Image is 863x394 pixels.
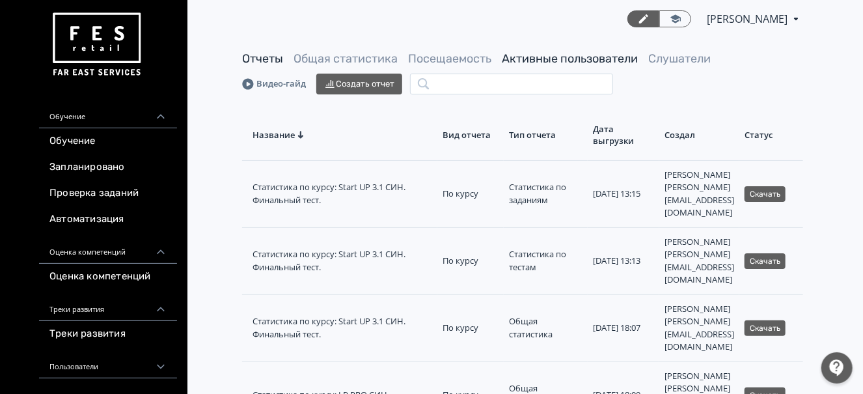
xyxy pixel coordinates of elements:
div: Общая статистика [509,315,583,341]
div: По курсу [443,322,499,335]
div: Пользователи [39,347,177,378]
a: Скачать [745,188,786,199]
div: Вид отчета [443,129,499,141]
a: Оценка компетенций [39,264,177,290]
div: Статистика по тестам [509,248,583,274]
div: Захаров Николай nikolay.zakharov@fesretail.com [664,303,734,354]
button: Скачать [745,253,786,269]
div: [DATE] 13:15 [593,188,654,201]
div: Захаров Николай nikolay.zakharov@fesretail.com [664,236,734,287]
a: Видео-гайд [242,77,306,91]
div: Статистика по курсу: Start UP 3.1 СИН. Финальный тест. [253,181,432,206]
div: Создал [664,129,734,141]
div: Дата выгрузки [593,123,654,147]
div: [DATE] 13:13 [593,255,654,268]
a: Посещаемость [408,51,491,66]
a: Автоматизация [39,206,177,232]
a: Запланировано [39,154,177,180]
div: Статус [745,129,793,141]
div: Статистика по курсу: Start UP 3.1 СИН. Финальный тест. [253,248,432,274]
div: Статистика по курсу: Start UP 3.1 СИН. Финальный тест. [253,315,432,341]
span: Николай Захаров [707,11,789,27]
div: Захаров Николай nikolay.zakharov@fesretail.com [664,169,734,219]
a: Скачать [745,322,786,333]
div: [DATE] 18:07 [593,322,654,335]
div: Треки развития [39,290,177,321]
div: Статистика по заданиям [509,181,583,206]
div: По курсу [443,188,499,201]
div: Оценка компетенций [39,232,177,264]
button: Скачать [745,186,786,202]
div: Обучение [39,97,177,128]
button: Скачать [745,320,786,336]
div: Тип отчета [509,129,583,141]
a: Проверка заданий [39,180,177,206]
span: Название [253,129,295,141]
a: Обучение [39,128,177,154]
a: Общая статистика [294,51,398,66]
button: Создать отчет [316,74,402,94]
a: Отчеты [242,51,283,66]
a: Активные пользователи [502,51,638,66]
a: Слушатели [648,51,711,66]
a: Треки развития [39,321,177,347]
a: Скачать [745,255,786,266]
img: https://files.teachbase.ru/system/account/57463/logo/medium-936fc5084dd2c598f50a98b9cbe0469a.png [49,8,143,81]
a: Переключиться в режим ученика [659,10,691,27]
div: По курсу [443,255,499,268]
